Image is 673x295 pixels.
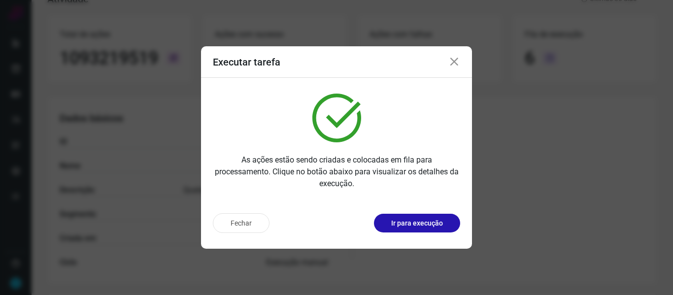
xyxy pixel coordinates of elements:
[213,56,280,68] h3: Executar tarefa
[374,214,460,232] button: Ir para execução
[391,218,443,229] p: Ir para execução
[213,213,269,233] button: Fechar
[213,154,460,190] p: As ações estão sendo criadas e colocadas em fila para processamento. Clique no botão abaixo para ...
[312,94,361,142] img: verified.svg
